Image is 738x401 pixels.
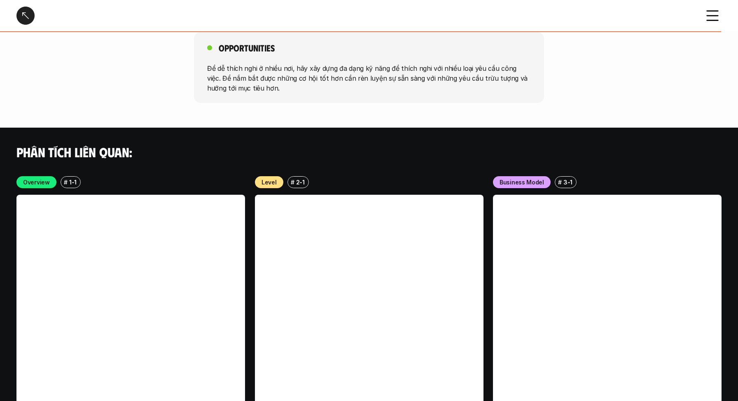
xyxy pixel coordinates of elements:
[558,179,562,185] h6: #
[563,178,572,187] p: 3-1
[262,178,277,187] p: Level
[16,144,722,160] h4: Phân tích liên quan:
[64,179,68,185] h6: #
[290,179,294,185] h6: #
[500,178,544,187] p: Business Model
[69,178,77,187] p: 1-1
[207,63,531,93] p: Để dễ thích nghi ở nhiều nơi, hãy xây dựng đa dạng kỹ năng để thích nghi với nhiều loại yêu cầu c...
[219,42,275,54] h5: Opportunities
[23,178,50,187] p: Overview
[296,178,304,187] p: 2-1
